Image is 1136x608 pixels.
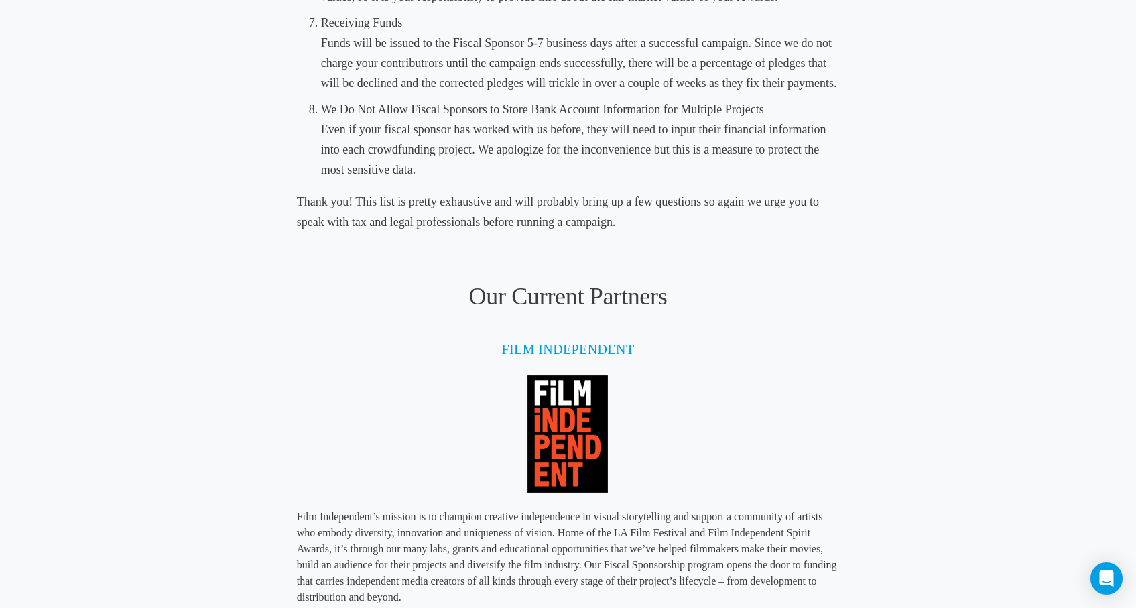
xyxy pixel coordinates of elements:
div: Open Intercom Messenger [1090,562,1123,595]
a: FILM INDEPENDENT [501,342,634,357]
h2: Our Current Partners [297,280,840,312]
h5: Thank you! This list is pretty exhaustive and will probably bring up a few questions so again we ... [297,192,840,232]
span: We Do Not Allow Fiscal Sponsors to Store Bank Account Information for Multiple Projects [321,103,764,116]
li: Even if your fiscal sponsor has worked with us before, they will need to input their financial in... [321,99,840,180]
img: film independent [527,375,608,493]
p: Film Independent’s mission is to champion creative independence in visual storytelling and suppor... [297,509,840,605]
li: Funds will be issued to the Fiscal Sponsor 5-7 business days after a successful campaign. Since w... [321,13,840,93]
span: Receiving Funds [321,16,403,29]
